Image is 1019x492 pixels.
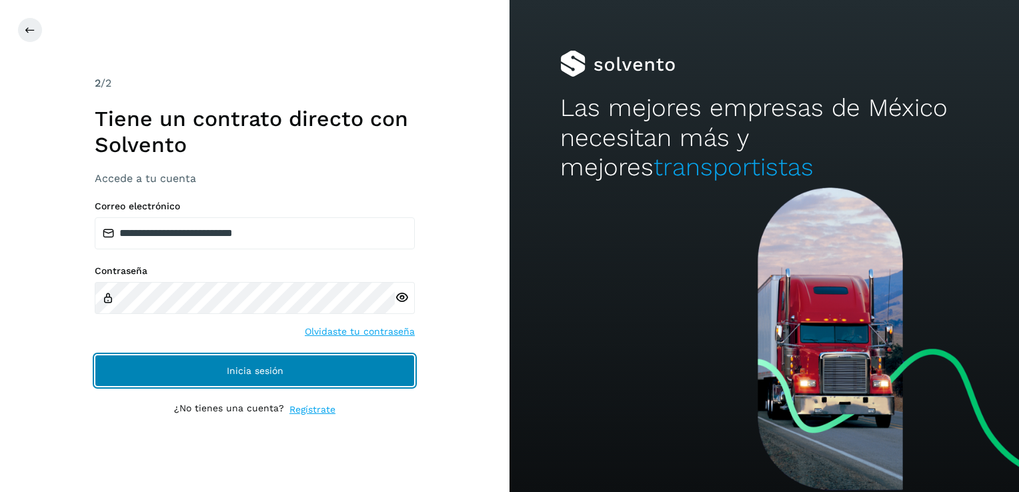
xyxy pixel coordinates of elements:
[654,153,814,181] span: transportistas
[95,265,415,277] label: Contraseña
[95,201,415,212] label: Correo electrónico
[227,366,283,375] span: Inicia sesión
[289,403,335,417] a: Regístrate
[95,355,415,387] button: Inicia sesión
[95,172,415,185] h3: Accede a tu cuenta
[174,403,284,417] p: ¿No tienes una cuenta?
[560,93,968,182] h2: Las mejores empresas de México necesitan más y mejores
[95,75,415,91] div: /2
[95,77,101,89] span: 2
[305,325,415,339] a: Olvidaste tu contraseña
[95,106,415,157] h1: Tiene un contrato directo con Solvento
